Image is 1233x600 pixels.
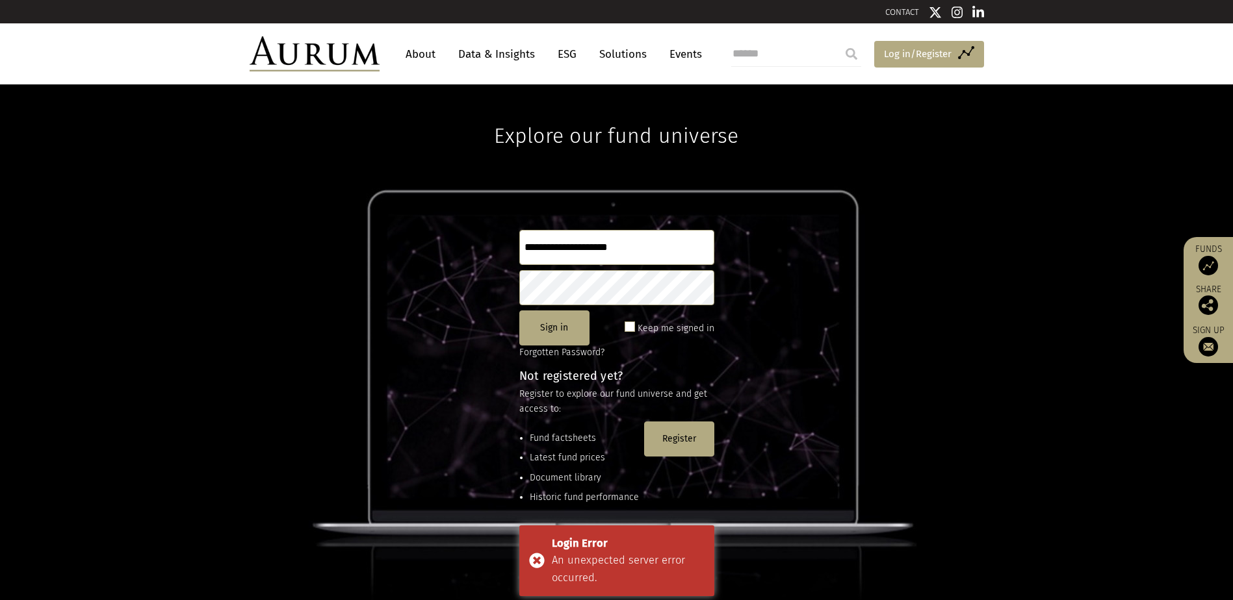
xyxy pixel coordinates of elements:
img: Sign up to our newsletter [1199,337,1218,356]
li: Historic fund performance [530,490,639,505]
img: Twitter icon [929,6,942,19]
li: Latest fund prices [530,451,639,465]
div: Login Error [552,535,705,552]
a: CONTACT [885,7,919,17]
img: Instagram icon [952,6,963,19]
img: Linkedin icon [972,6,984,19]
p: Register to explore our fund universe and get access to: [519,387,714,416]
button: Register [644,421,714,456]
a: Log in/Register [874,41,984,68]
a: Solutions [593,42,653,66]
a: ESG [551,42,583,66]
label: Keep me signed in [638,321,714,336]
img: Access Funds [1199,256,1218,275]
div: An unexpected server error occurred. [552,552,705,586]
img: Aurum [250,36,380,71]
button: Sign in [519,310,590,345]
a: About [399,42,442,66]
a: Events [663,42,702,66]
img: Share this post [1199,295,1218,315]
input: Submit [838,41,864,67]
span: Log in/Register [884,46,952,62]
a: Data & Insights [452,42,541,66]
a: Forgotten Password? [519,347,604,358]
li: Document library [530,471,639,485]
h4: Not registered yet? [519,370,714,382]
li: Fund factsheets [530,431,639,445]
h1: Explore our fund universe [494,84,738,148]
a: Sign up [1190,325,1227,356]
div: Share [1190,285,1227,315]
a: Funds [1190,244,1227,275]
